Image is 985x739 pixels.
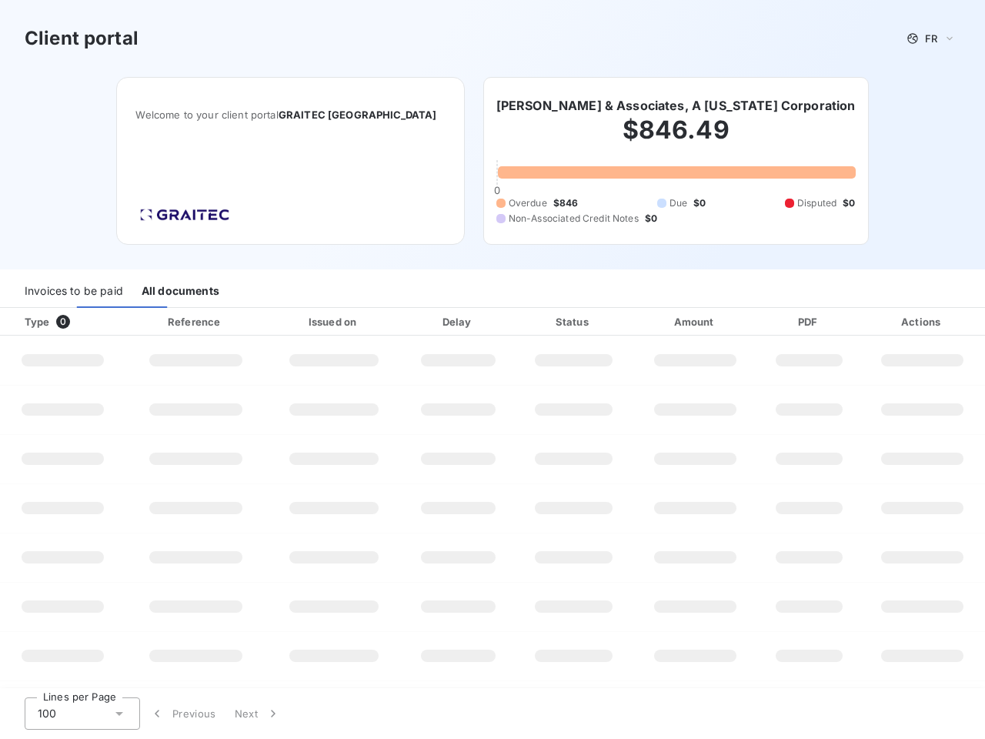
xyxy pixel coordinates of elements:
[761,314,856,329] div: PDF
[25,25,139,52] h3: Client portal
[925,32,937,45] span: FR
[863,314,982,329] div: Actions
[15,314,122,329] div: Type
[509,196,547,210] span: Overdue
[135,109,445,121] span: Welcome to your client portal
[279,109,437,121] span: GRAITEC [GEOGRAPHIC_DATA]
[518,314,629,329] div: Status
[142,276,219,308] div: All documents
[56,315,70,329] span: 0
[645,212,657,226] span: $0
[38,706,56,721] span: 100
[269,314,399,329] div: Issued on
[553,196,579,210] span: $846
[509,212,639,226] span: Non-Associated Credit Notes
[496,96,856,115] h6: [PERSON_NAME] & Associates, A [US_STATE] Corporation
[405,314,512,329] div: Delay
[25,276,123,308] div: Invoices to be paid
[168,316,220,328] div: Reference
[494,184,500,196] span: 0
[693,196,706,210] span: $0
[496,115,856,161] h2: $846.49
[135,204,234,226] img: Company logo
[843,196,855,210] span: $0
[669,196,687,210] span: Due
[140,697,225,730] button: Previous
[225,697,290,730] button: Next
[797,196,836,210] span: Disputed
[636,314,756,329] div: Amount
